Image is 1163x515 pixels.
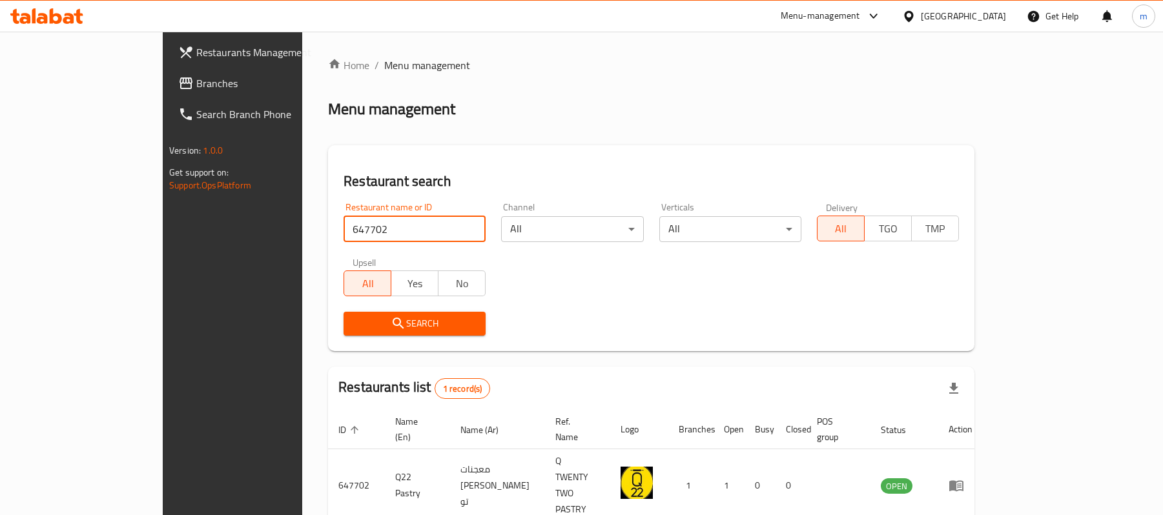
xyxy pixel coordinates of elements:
[344,216,486,242] input: Search for restaurant name or ID..
[435,378,491,399] div: Total records count
[659,216,801,242] div: All
[203,142,223,159] span: 1.0.0
[438,270,486,296] button: No
[168,99,357,130] a: Search Branch Phone
[328,99,455,119] h2: Menu management
[817,414,855,445] span: POS group
[938,373,969,404] div: Export file
[384,57,470,73] span: Menu management
[349,274,386,293] span: All
[881,479,912,494] span: OPEN
[169,142,201,159] span: Version:
[338,378,490,399] h2: Restaurants list
[391,270,438,296] button: Yes
[169,177,251,194] a: Support.OpsPlatform
[714,410,745,449] th: Open
[776,410,807,449] th: Closed
[328,57,974,73] nav: breadcrumb
[344,270,391,296] button: All
[881,478,912,494] div: OPEN
[668,410,714,449] th: Branches
[353,257,376,267] label: Upsell
[344,312,486,336] button: Search
[938,410,983,449] th: Action
[169,164,229,181] span: Get support on:
[435,383,490,395] span: 1 record(s)
[921,9,1006,23] div: [GEOGRAPHIC_DATA]
[501,216,643,242] div: All
[949,478,973,493] div: Menu
[881,422,923,438] span: Status
[168,37,357,68] a: Restaurants Management
[354,316,475,332] span: Search
[555,414,595,445] span: Ref. Name
[196,76,347,91] span: Branches
[168,68,357,99] a: Branches
[375,57,379,73] li: /
[817,216,865,241] button: All
[864,216,912,241] button: TGO
[1140,9,1148,23] span: m
[826,203,858,212] label: Delivery
[395,414,435,445] span: Name (En)
[781,8,860,24] div: Menu-management
[460,422,515,438] span: Name (Ar)
[344,172,959,191] h2: Restaurant search
[396,274,433,293] span: Yes
[196,45,347,60] span: Restaurants Management
[621,467,653,499] img: Q22 Pastry
[196,106,347,122] span: Search Branch Phone
[870,219,907,238] span: TGO
[911,216,959,241] button: TMP
[610,410,668,449] th: Logo
[917,219,954,238] span: TMP
[745,410,776,449] th: Busy
[338,422,363,438] span: ID
[823,219,859,238] span: All
[444,274,480,293] span: No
